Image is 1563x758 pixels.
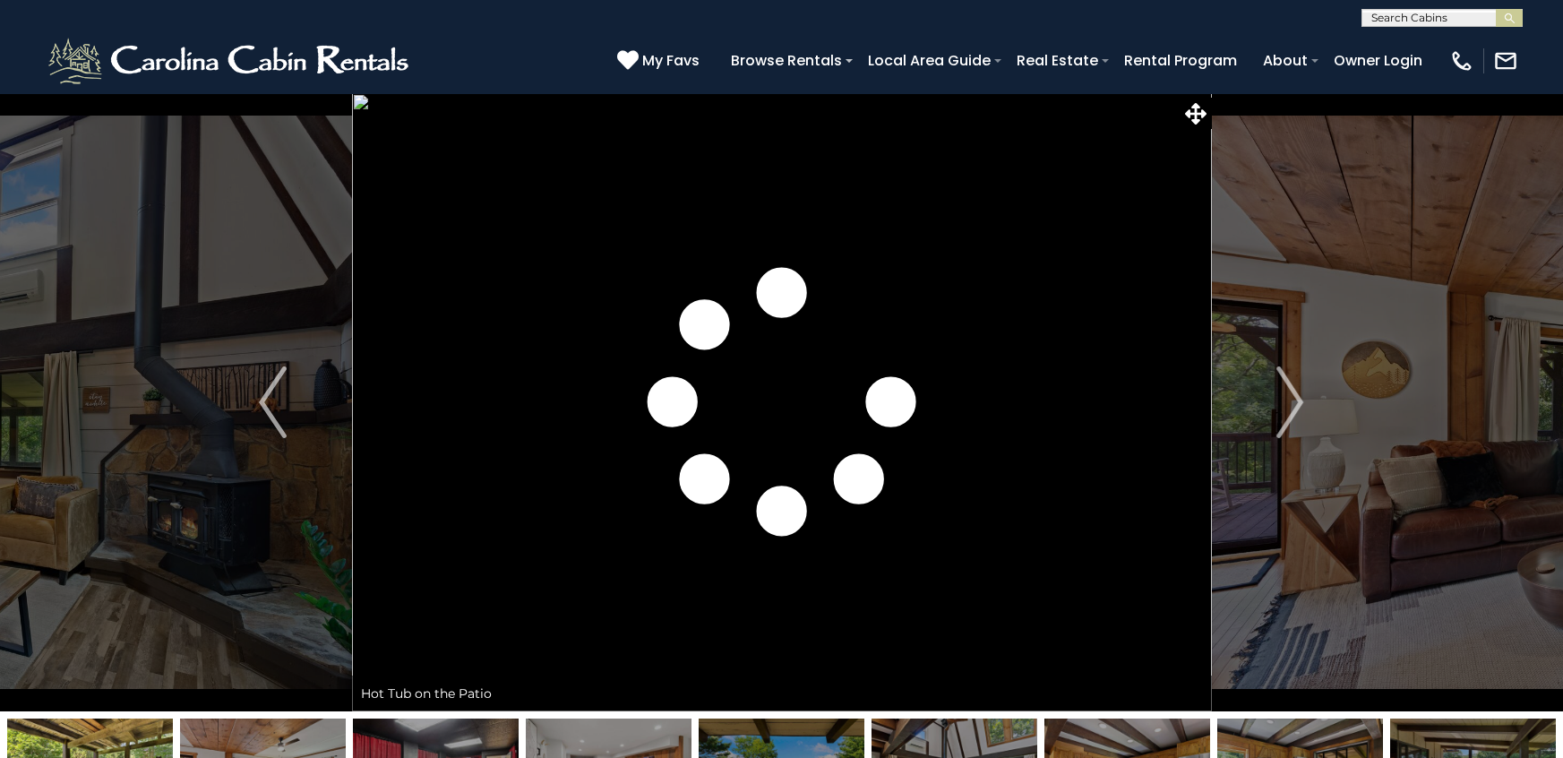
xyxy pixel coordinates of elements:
a: About [1254,45,1317,76]
img: White-1-2.png [45,34,417,88]
img: phone-regular-white.png [1449,48,1474,73]
a: Real Estate [1008,45,1107,76]
img: mail-regular-white.png [1493,48,1518,73]
a: Browse Rentals [722,45,851,76]
span: My Favs [642,49,700,72]
button: Previous [193,93,351,711]
img: arrow [259,366,286,438]
button: Next [1211,93,1369,711]
a: Local Area Guide [859,45,1000,76]
a: Owner Login [1325,45,1431,76]
div: Hot Tub on the Patio [352,676,1212,711]
a: Rental Program [1115,45,1246,76]
img: arrow [1276,366,1303,438]
a: My Favs [617,49,704,73]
